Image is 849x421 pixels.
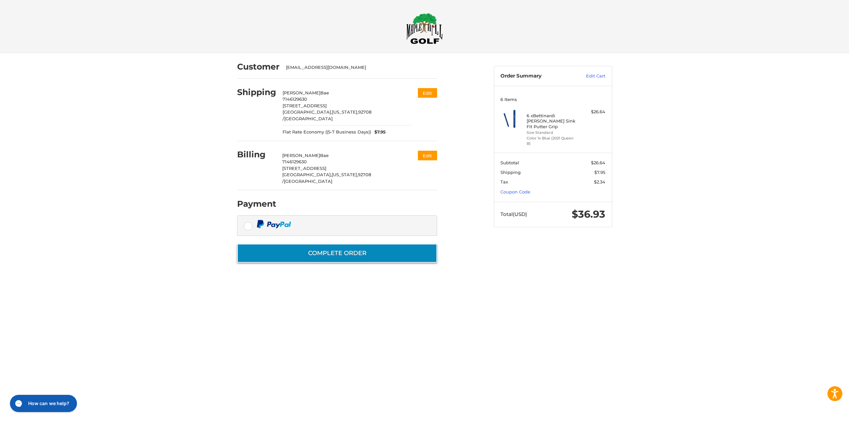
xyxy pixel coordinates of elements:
[527,135,577,146] li: Color 1x Blue (2021 Queen B)
[579,109,605,115] div: $26.64
[418,88,437,98] button: Edit
[282,153,320,158] span: [PERSON_NAME]
[237,62,280,72] h2: Customer
[500,160,519,165] span: Subtotal
[500,170,521,175] span: Shipping
[527,130,577,135] li: Size Standard
[591,160,605,165] span: $26.64
[594,179,605,184] span: $2.34
[320,90,329,95] span: Bae
[283,103,327,108] span: [STREET_ADDRESS]
[283,96,307,102] span: 7146129630
[284,179,332,184] span: [GEOGRAPHIC_DATA]
[500,211,527,217] span: Total (USD)
[282,172,371,184] span: 92708 /
[283,129,371,135] span: Flat Rate Economy ((5-7 Business Days))
[286,64,430,71] div: [EMAIL_ADDRESS][DOMAIN_NAME]
[237,244,437,263] button: Complete order
[237,199,276,209] h2: Payment
[7,393,79,414] iframe: Gorgias live chat messenger
[332,109,358,115] span: [US_STATE],
[500,73,572,79] h3: Order Summary
[320,153,329,158] span: Bae
[371,129,386,135] span: $7.95
[283,109,332,115] span: [GEOGRAPHIC_DATA],
[594,170,605,175] span: $7.95
[257,220,291,228] img: PayPal icon
[282,159,307,164] span: 7146129630
[282,166,326,171] span: [STREET_ADDRESS]
[500,97,605,102] h3: 6 Items
[527,113,577,129] h4: 6 x Bettinardi [PERSON_NAME] Sink Fit Putter Grip
[283,109,371,121] span: 92708 /
[282,172,332,177] span: [GEOGRAPHIC_DATA],
[406,13,443,44] img: Maple Hill Golf
[237,87,276,97] h2: Shipping
[572,208,605,220] span: $36.93
[237,149,276,160] h2: Billing
[500,179,508,184] span: Tax
[283,90,320,95] span: [PERSON_NAME]
[572,73,605,79] a: Edit Cart
[284,116,333,121] span: [GEOGRAPHIC_DATA]
[500,189,530,194] a: Coupon Code
[418,151,437,160] button: Edit
[332,172,358,177] span: [US_STATE],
